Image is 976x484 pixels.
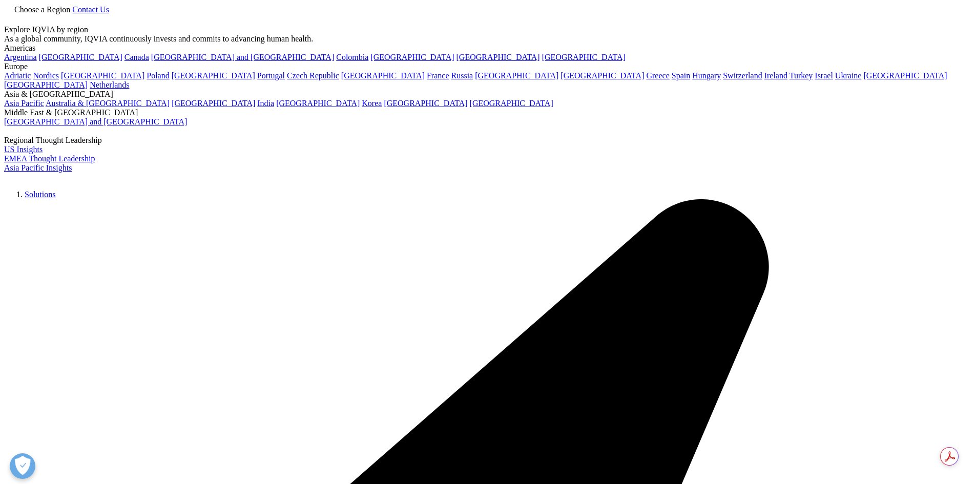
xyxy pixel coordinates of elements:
[427,71,449,80] a: France
[172,71,255,80] a: [GEOGRAPHIC_DATA]
[672,71,690,80] a: Spain
[4,44,972,53] div: Americas
[61,71,144,80] a: [GEOGRAPHIC_DATA]
[147,71,169,80] a: Poland
[25,190,55,199] a: Solutions
[4,71,31,80] a: Adriatic
[257,99,274,108] a: India
[4,136,972,145] div: Regional Thought Leadership
[362,99,382,108] a: Korea
[90,80,129,89] a: Netherlands
[4,108,972,117] div: Middle East & [GEOGRAPHIC_DATA]
[470,99,553,108] a: [GEOGRAPHIC_DATA]
[456,53,540,61] a: [GEOGRAPHIC_DATA]
[764,71,787,80] a: Ireland
[4,117,187,126] a: [GEOGRAPHIC_DATA] and [GEOGRAPHIC_DATA]
[4,53,37,61] a: Argentina
[10,453,35,479] button: Open Preferences
[4,99,44,108] a: Asia Pacific
[172,99,255,108] a: [GEOGRAPHIC_DATA]
[692,71,721,80] a: Hungary
[4,34,972,44] div: As a global community, IQVIA continuously invests and commits to advancing human health.
[4,163,72,172] a: Asia Pacific Insights
[451,71,473,80] a: Russia
[4,25,972,34] div: Explore IQVIA by region
[835,71,862,80] a: Ukraine
[815,71,833,80] a: Israel
[336,53,368,61] a: Colombia
[46,99,170,108] a: Australia & [GEOGRAPHIC_DATA]
[4,90,972,99] div: Asia & [GEOGRAPHIC_DATA]
[646,71,669,80] a: Greece
[4,80,88,89] a: [GEOGRAPHIC_DATA]
[723,71,762,80] a: Switzerland
[14,5,70,14] span: Choose a Region
[276,99,360,108] a: [GEOGRAPHIC_DATA]
[4,145,43,154] a: US Insights
[33,71,59,80] a: Nordics
[124,53,149,61] a: Canada
[4,62,972,71] div: Europe
[560,71,644,80] a: [GEOGRAPHIC_DATA]
[39,53,122,61] a: [GEOGRAPHIC_DATA]
[72,5,109,14] a: Contact Us
[4,154,95,163] a: EMEA Thought Leadership
[287,71,339,80] a: Czech Republic
[475,71,558,80] a: [GEOGRAPHIC_DATA]
[863,71,947,80] a: [GEOGRAPHIC_DATA]
[257,71,285,80] a: Portugal
[341,71,425,80] a: [GEOGRAPHIC_DATA]
[151,53,334,61] a: [GEOGRAPHIC_DATA] and [GEOGRAPHIC_DATA]
[790,71,813,80] a: Turkey
[542,53,626,61] a: [GEOGRAPHIC_DATA]
[384,99,467,108] a: [GEOGRAPHIC_DATA]
[370,53,454,61] a: [GEOGRAPHIC_DATA]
